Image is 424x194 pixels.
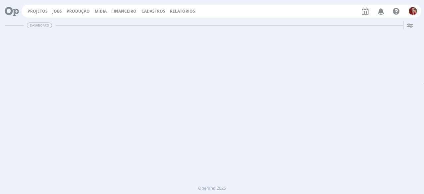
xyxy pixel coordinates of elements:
a: Financeiro [111,8,136,14]
button: Mídia [93,9,109,14]
a: Mídia [95,8,107,14]
button: Projetos [26,9,50,14]
button: Financeiro [109,9,138,14]
button: Relatórios [168,9,197,14]
span: Dashboard [27,23,52,28]
button: G [408,5,417,17]
span: Cadastros [141,8,165,14]
button: Jobs [50,9,64,14]
a: Jobs [52,8,62,14]
button: Produção [65,9,92,14]
a: Projetos [27,8,48,14]
img: G [409,7,417,15]
button: Cadastros [139,9,167,14]
a: Relatórios [170,8,195,14]
a: Produção [67,8,90,14]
